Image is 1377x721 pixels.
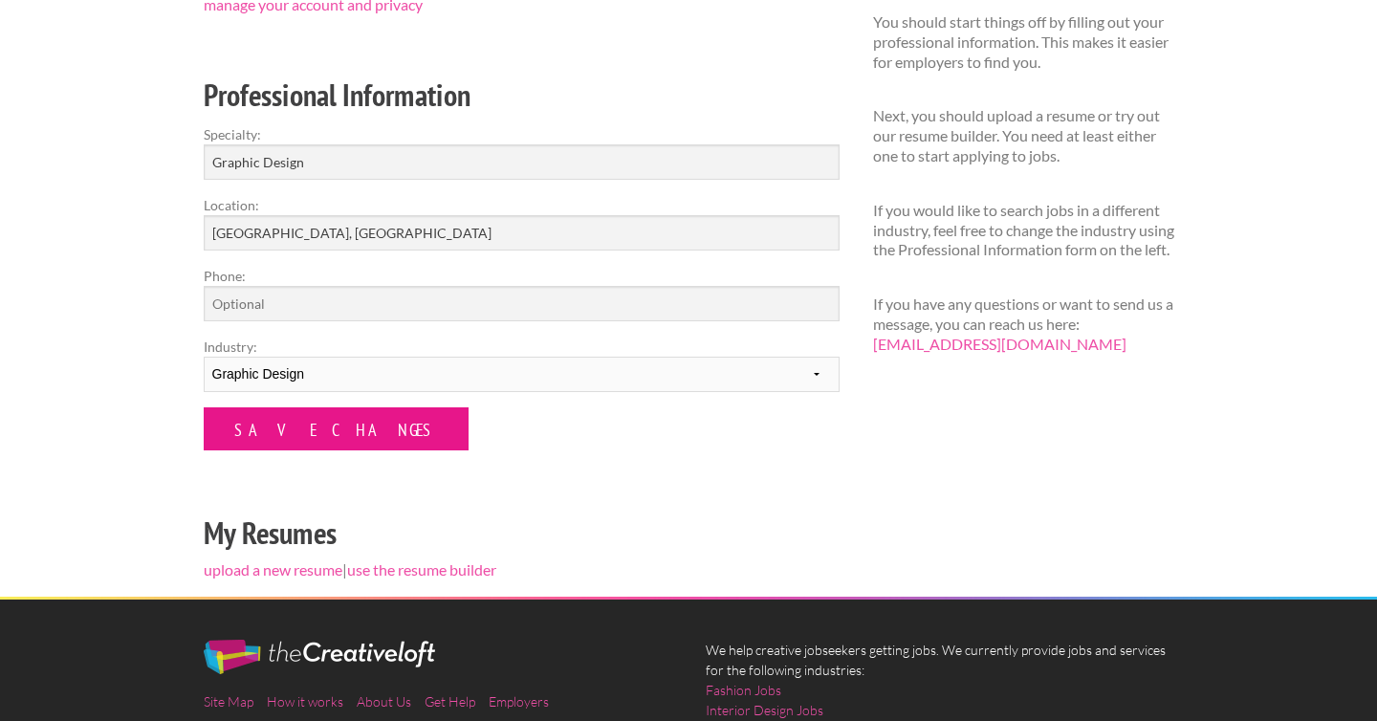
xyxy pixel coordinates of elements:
[873,335,1126,353] a: [EMAIL_ADDRESS][DOMAIN_NAME]
[489,693,549,710] a: Employers
[204,195,840,215] label: Location:
[873,295,1174,354] p: If you have any questions or want to send us a message, you can reach us here:
[873,201,1174,260] p: If you would like to search jobs in a different industry, feel free to change the industry using ...
[204,560,342,579] a: upload a new resume
[357,693,411,710] a: About Us
[267,693,343,710] a: How it works
[347,560,496,579] a: use the resume builder
[425,693,475,710] a: Get Help
[204,286,840,321] input: Optional
[204,337,840,357] label: Industry:
[204,74,840,117] h2: Professional Information
[204,124,840,144] label: Specialty:
[204,693,253,710] a: Site Map
[873,12,1174,72] p: You should start things off by filling out your professional information. This makes it easier fo...
[706,680,781,700] a: Fashion Jobs
[873,106,1174,165] p: Next, you should upload a resume or try out our resume builder. You need at least either one to s...
[204,266,840,286] label: Phone:
[706,700,823,720] a: Interior Design Jobs
[204,407,469,450] input: Save Changes
[204,640,435,674] img: The Creative Loft
[204,215,840,251] input: e.g. New York, NY
[204,512,840,555] h2: My Resumes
